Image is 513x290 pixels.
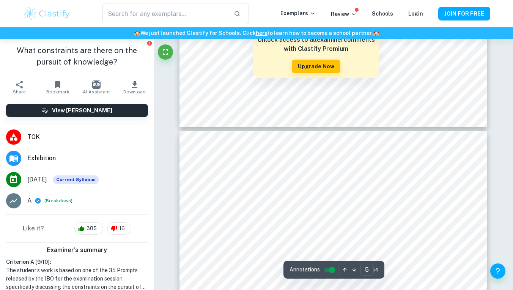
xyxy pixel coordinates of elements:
div: This exemplar is based on the current syllabus. Feel free to refer to it for inspiration/ideas wh... [53,175,99,184]
span: Share [13,89,26,95]
button: Download [115,77,154,98]
span: ( ) [44,197,72,205]
span: Exhibition [27,154,148,163]
span: 16 [115,225,129,232]
img: AI Assistant [92,80,101,89]
h6: Criterion A [ 9 / 10 ]: [6,258,148,266]
button: Report issue [147,40,153,46]
span: [DATE] [27,175,47,184]
button: View [PERSON_NAME] [6,104,148,117]
button: JOIN FOR FREE [438,7,490,20]
h6: Examiner's summary [3,246,151,255]
img: Clastify logo [23,6,71,21]
span: AI Assistant [83,89,110,95]
p: Review [331,10,357,18]
span: TOK [27,132,148,142]
button: Upgrade Now [292,60,340,73]
p: Exemplars [280,9,316,17]
span: Bookmark [46,89,69,95]
button: Breakdown [46,197,71,204]
h6: View [PERSON_NAME] [52,106,112,115]
p: A [27,196,31,205]
button: AI Assistant [77,77,115,98]
span: 🏫 [373,30,379,36]
a: Schools [372,11,393,17]
span: Annotations [290,266,320,274]
input: Search for any exemplars... [102,3,228,24]
span: 🏫 [134,30,140,36]
a: Login [408,11,423,17]
h6: We just launched Clastify for Schools. Click to learn how to become a school partner. [2,29,511,37]
button: Fullscreen [158,44,173,60]
div: 385 [74,222,103,235]
h6: Unlock access to all examiner comments with Clastify Premium [257,35,375,54]
h6: Like it? [23,224,44,233]
div: 16 [107,222,131,235]
span: Current Syllabus [53,175,99,184]
span: Download [123,89,146,95]
a: here [256,30,268,36]
span: 385 [82,225,101,232]
button: Bookmark [38,77,77,98]
span: / 6 [374,266,378,273]
h1: What constraints are there on the pursuit of knowledge? [6,45,148,68]
button: Help and Feedback [490,263,505,279]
